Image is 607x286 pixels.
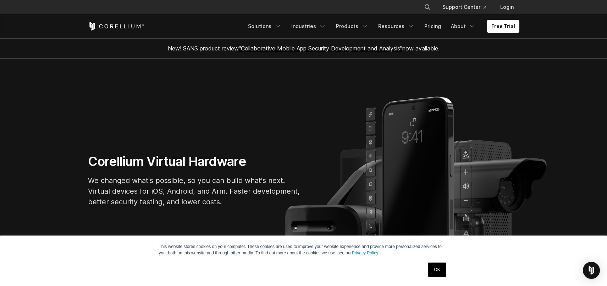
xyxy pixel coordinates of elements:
[88,175,301,207] p: We changed what's possible, so you can build what's next. Virtual devices for iOS, Android, and A...
[374,20,419,33] a: Resources
[495,1,519,14] a: Login
[487,20,519,33] a: Free Trial
[239,45,402,52] a: "Collaborative Mobile App Security Development and Analysis"
[421,1,434,14] button: Search
[437,1,492,14] a: Support Center
[583,262,600,279] div: Open Intercom Messenger
[88,22,144,31] a: Corellium Home
[352,250,379,255] a: Privacy Policy.
[332,20,373,33] a: Products
[168,45,440,52] span: New! SANS product review now available.
[447,20,480,33] a: About
[244,20,519,33] div: Navigation Menu
[287,20,330,33] a: Industries
[415,1,519,14] div: Navigation Menu
[420,20,445,33] a: Pricing
[159,243,448,256] p: This website stores cookies on your computer. These cookies are used to improve your website expe...
[428,263,446,277] a: OK
[88,153,301,169] h1: Corellium Virtual Hardware
[244,20,286,33] a: Solutions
